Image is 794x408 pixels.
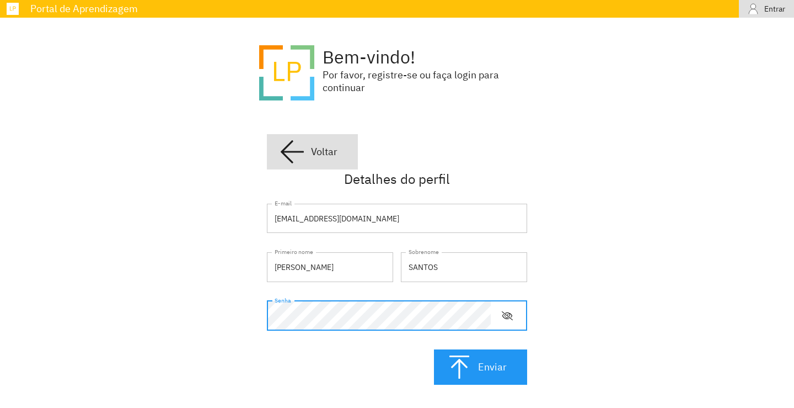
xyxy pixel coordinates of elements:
button: Enviar [434,349,527,385]
font: Voltar [311,145,337,158]
font: Por favor, registre-se ou faça login para continuar [323,68,499,94]
font: Portal de Aprendizagem [30,2,138,15]
button: Voltar [267,134,358,169]
font: Enviar [478,361,507,373]
button: mostrar ou ocultar senha [495,304,519,328]
input: Digite o primeiro nome [267,252,393,282]
font: Entrar [764,4,785,14]
input: Digite o sobrenome [401,252,527,282]
font: Detalhes do perfil [344,170,450,188]
font: Bem-vindo! [323,45,415,68]
input: Digite seu e-mail [267,204,527,234]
